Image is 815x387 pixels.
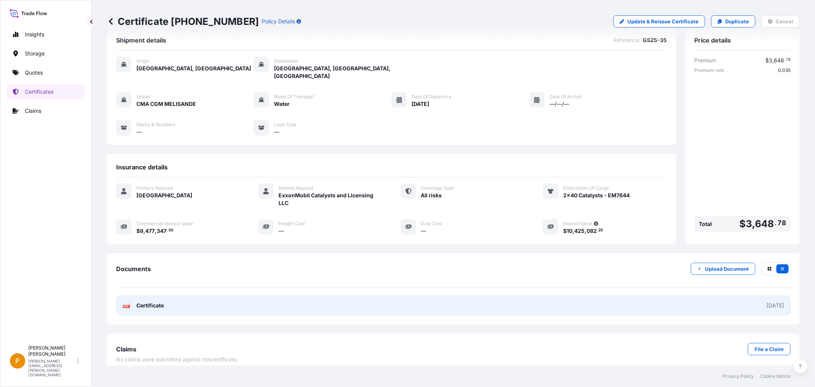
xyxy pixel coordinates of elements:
span: 50 [169,229,173,232]
p: Cancel [776,18,793,25]
span: Commercial Invoice Value [136,221,193,227]
p: Quotes [25,69,43,76]
span: $ [765,58,769,63]
span: 347 [157,228,167,234]
span: Load Type [274,122,297,128]
span: Documents [116,265,151,273]
span: . [784,59,786,61]
a: File a Claim [748,343,791,355]
a: PDFCertificate[DATE] [116,296,791,315]
span: 10 [567,228,572,234]
span: 082 [587,228,597,234]
span: $ [563,228,567,234]
span: Destination [274,58,298,64]
span: Primary Assured [136,185,173,191]
span: Freight Cost [279,221,305,227]
span: Insured Value [563,221,592,227]
span: Vessel [136,94,150,100]
span: — [136,128,142,136]
a: Certificates [6,84,85,99]
span: $ [740,219,746,229]
span: [GEOGRAPHIC_DATA], [GEOGRAPHIC_DATA] [136,65,251,72]
span: 648 [755,219,774,229]
a: Cookie Notice [760,373,791,379]
p: Upload Document [705,265,749,273]
a: Privacy Policy [723,373,754,379]
a: Claims [6,103,85,119]
span: 9 [140,228,143,234]
p: [PERSON_NAME][EMAIL_ADDRESS][PERSON_NAME][DOMAIN_NAME] [28,359,76,377]
span: 3 [746,219,752,229]
span: Premium [694,57,716,64]
span: , [572,228,574,234]
span: Named Assured [279,185,313,191]
span: , [585,228,587,234]
span: CMA CGM MELISANDE [136,100,196,108]
a: Storage [6,46,85,61]
span: Water [274,100,290,108]
span: ExxonMobil Catalysts and Licensing LLC [279,192,382,207]
a: Duplicate [711,15,755,28]
span: , [143,228,145,234]
span: Claims [116,345,136,353]
a: Update & Reissue Certificate [613,15,705,28]
p: Update & Reissue Certificate [627,18,698,25]
p: Claims [25,107,41,115]
span: —/—/— [549,100,569,108]
span: — [421,227,426,235]
p: File a Claim [755,345,784,353]
span: Certificate [136,302,164,309]
span: . [775,221,777,225]
p: Duplicate [725,18,749,25]
span: — [279,227,284,235]
span: [GEOGRAPHIC_DATA] [136,192,192,199]
span: — [274,128,279,136]
a: Insights [6,27,85,42]
span: 3 [769,58,772,63]
span: . [597,229,598,232]
span: [DATE] [412,100,429,108]
span: [GEOGRAPHIC_DATA], [GEOGRAPHIC_DATA], [GEOGRAPHIC_DATA] [274,65,391,80]
span: Total [699,220,712,228]
span: Premium rate [694,67,724,73]
span: Date of Departure [412,94,452,100]
span: Origin [136,58,149,64]
span: No claims were submitted against this certificate . [116,356,238,363]
div: [DATE] [766,302,784,309]
p: Certificate [PHONE_NUMBER] [107,15,259,28]
span: 2x40 Catalysts - EM7644 [563,192,630,199]
span: 477 [145,228,155,234]
span: 78 [778,221,786,225]
span: . [167,229,168,232]
a: Quotes [6,65,85,80]
span: Description Of Cargo [563,185,609,191]
span: 425 [574,228,585,234]
span: 25 [599,229,603,232]
span: Coverage Type [421,185,454,191]
p: Policy Details [262,18,295,25]
button: Cancel [762,15,800,28]
p: [PERSON_NAME] [PERSON_NAME] [28,345,76,357]
span: Insurance details [116,163,168,171]
text: PDF [124,305,129,308]
span: Mode of Transport [274,94,314,100]
span: Date of Arrival [549,94,582,100]
p: Certificates [25,88,53,96]
span: All risks [421,192,442,199]
span: , [772,58,774,63]
span: P [15,357,20,365]
span: Marks & Numbers [136,122,175,128]
p: Storage [25,50,45,57]
span: 0.035 [778,67,791,73]
span: , [155,228,157,234]
span: , [752,219,755,229]
span: 78 [786,59,791,61]
button: Upload Document [691,263,755,275]
p: Insights [25,31,44,38]
span: 648 [774,58,784,63]
span: $ [136,228,140,234]
span: Duty Cost [421,221,442,227]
